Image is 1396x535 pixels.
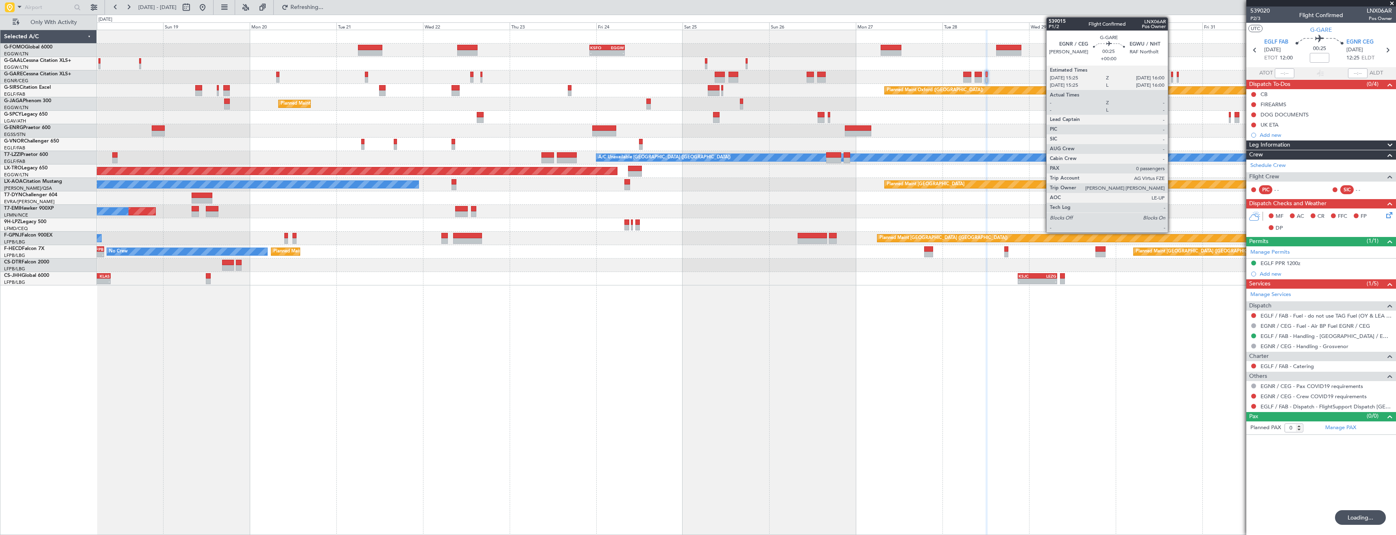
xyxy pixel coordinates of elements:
span: Permits [1249,237,1268,246]
div: Planned Maint [GEOGRAPHIC_DATA] ([GEOGRAPHIC_DATA]) [281,98,409,110]
span: CS-DTR [4,260,22,265]
a: EGLF/FAB [4,145,25,151]
div: Planned Maint [GEOGRAPHIC_DATA] [887,178,964,191]
input: --:-- [1275,68,1294,78]
a: T7-DYNChallenger 604 [4,193,57,197]
div: Add new [1260,132,1392,138]
div: Add new [1260,270,1392,277]
div: Tue 21 [336,22,423,30]
span: Only With Activity [21,20,86,25]
div: - [590,50,607,55]
span: F-HECD [4,246,22,251]
span: DP [1276,224,1283,232]
span: T7-EMI [4,206,20,211]
span: G-SIRS [4,85,20,90]
span: 00:25 [1313,45,1326,53]
a: LX-AOACitation Mustang [4,179,62,184]
span: P2/3 [1250,15,1270,22]
div: Sun 19 [163,22,250,30]
div: FIREARMS [1261,101,1286,108]
button: UTC [1248,25,1263,32]
div: PIC [1259,185,1272,194]
span: 12:00 [1280,54,1293,62]
a: G-FOMOGlobal 6000 [4,45,52,50]
div: KSFO [590,45,607,50]
span: ATOT [1259,69,1273,77]
a: LFPB/LBG [4,266,25,272]
a: EGLF/FAB [4,91,25,97]
a: F-HECDFalcon 7X [4,246,44,251]
div: No Crew [109,246,128,258]
a: EGLF / FAB - Handling - [GEOGRAPHIC_DATA] / EGLF / FAB [1261,333,1392,340]
div: - [92,279,110,284]
span: Services [1249,279,1270,289]
a: CS-DTRFalcon 2000 [4,260,49,265]
a: G-VNORChallenger 650 [4,139,59,144]
span: G-GAAL [4,58,23,63]
a: G-SIRSCitation Excel [4,85,51,90]
span: G-GARE [1310,26,1332,34]
a: EGLF/FAB [4,158,25,164]
span: (1/1) [1367,237,1379,245]
a: LX-TROLegacy 650 [4,166,48,171]
span: Crew [1249,150,1263,160]
span: ETOT [1264,54,1278,62]
a: Manage PAX [1325,424,1356,432]
span: G-SPCY [4,112,22,117]
a: 9H-LPZLegacy 500 [4,219,46,224]
span: LX-AOA [4,179,23,184]
div: [DATE] [98,16,112,23]
div: Planned Maint [GEOGRAPHIC_DATA] ([GEOGRAPHIC_DATA]) [1136,246,1264,258]
div: EGGW [607,45,624,50]
a: EGGW/LTN [4,51,28,57]
span: MF [1276,213,1283,221]
span: Refreshing... [290,4,324,10]
div: Planned Maint Oxford ([GEOGRAPHIC_DATA]) [887,84,983,96]
a: EGNR / CEG - Crew COVID19 requirements [1261,393,1367,400]
a: CS-JHHGlobal 6000 [4,273,49,278]
span: (1/5) [1367,279,1379,288]
span: [DATE] [1346,46,1363,54]
div: Sat 18 [76,22,163,30]
div: CB [1261,91,1267,98]
a: EVRA/[PERSON_NAME] [4,199,55,205]
span: Others [1249,372,1267,381]
span: Pos Owner [1367,15,1392,22]
a: T7-EMIHawker 900XP [4,206,54,211]
a: EGGW/LTN [4,172,28,178]
a: LFPB/LBG [4,239,25,245]
span: [DATE] - [DATE] [138,4,177,11]
div: DOG DOCUMENTS [1261,111,1309,118]
div: Thu 30 [1116,22,1202,30]
a: G-GAALCessna Citation XLS+ [4,58,71,63]
a: [PERSON_NAME]/QSA [4,185,52,191]
div: Sun 26 [769,22,856,30]
span: ELDT [1361,54,1374,62]
div: Planned Maint [GEOGRAPHIC_DATA] ([GEOGRAPHIC_DATA]) [273,246,401,258]
span: Dispatch [1249,301,1272,311]
div: - [607,50,624,55]
a: EGGW/LTN [4,64,28,70]
div: Mon 20 [250,22,336,30]
a: LFPB/LBG [4,279,25,285]
span: ALDT [1370,69,1383,77]
div: LEZG [1038,274,1056,278]
span: T7-LZZI [4,152,21,157]
a: EGGW/LTN [4,105,28,111]
span: AC [1297,213,1304,221]
span: G-FOMO [4,45,25,50]
span: G-GARE [4,72,23,77]
a: Manage Services [1250,291,1291,299]
div: Flight Confirmed [1299,11,1343,20]
span: [DATE] [1264,46,1281,54]
div: SIC [1340,185,1354,194]
span: Dispatch Checks and Weather [1249,199,1326,208]
a: EGNR / CEG - Fuel - Air BP Fuel EGNR / CEG [1261,322,1370,329]
a: LFPB/LBG [4,252,25,259]
label: Planned PAX [1250,424,1281,432]
button: Refreshing... [278,1,327,14]
div: - [1038,279,1056,284]
div: Fri 24 [596,22,683,30]
span: G-ENRG [4,125,23,130]
div: - [1019,279,1037,284]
